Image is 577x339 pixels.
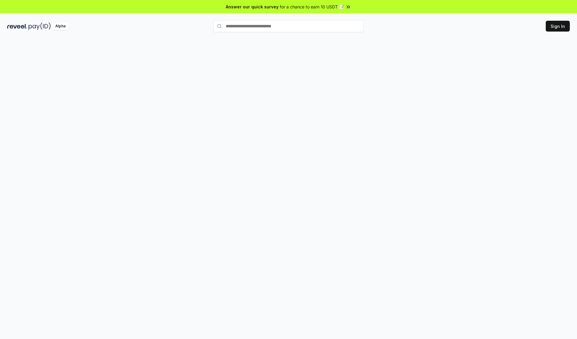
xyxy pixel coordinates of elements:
span: for a chance to earn 10 USDT 📝 [280,4,344,10]
span: Answer our quick survey [226,4,279,10]
img: reveel_dark [7,23,27,30]
img: pay_id [29,23,51,30]
div: Alpha [52,23,69,30]
button: Sign In [546,21,570,32]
